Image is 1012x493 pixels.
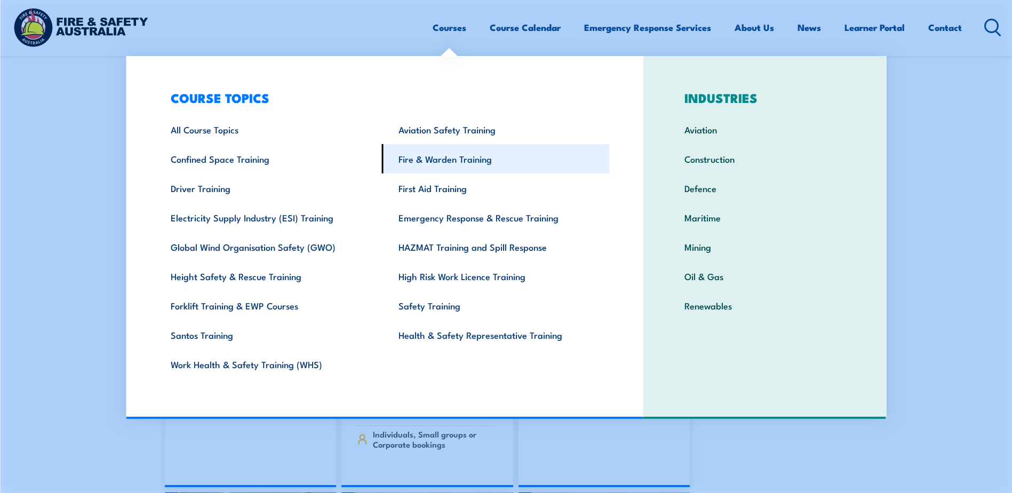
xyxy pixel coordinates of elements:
a: Renewables [668,291,862,320]
a: Aviation Safety Training [382,115,610,144]
a: Health & Safety Representative Training [382,320,610,349]
a: Fire & Warden Training [382,144,610,173]
a: Global Wind Organisation Safety (GWO) [154,232,382,261]
a: Mining [668,232,862,261]
a: Height Safety & Rescue Training [154,261,382,291]
a: Emergency Response Services [584,13,711,42]
a: Oil & Gas [668,261,862,291]
h3: INDUSTRIES [668,90,862,105]
a: Maritime [668,203,862,232]
a: Forklift Training & EWP Courses [154,291,382,320]
a: About Us [735,13,774,42]
a: Courses [433,13,466,42]
a: Aviation [668,115,862,144]
a: HAZMAT Training and Spill Response [382,232,610,261]
a: Work Health & Safety Training (WHS) [154,349,382,379]
span: Individuals, Small groups or Corporate bookings [373,429,495,449]
a: High Risk Work Licence Training [382,261,610,291]
a: Construction [668,144,862,173]
a: Driver Training [154,173,382,203]
a: Contact [928,13,962,42]
a: Electricity Supply Industry (ESI) Training [154,203,382,232]
a: Santos Training [154,320,382,349]
a: All Course Topics [154,115,382,144]
a: News [798,13,821,42]
a: Confined Space Training [154,144,382,173]
h3: COURSE TOPICS [154,90,610,105]
a: Safety Training [382,291,610,320]
a: Emergency Response & Rescue Training [382,203,610,232]
a: Learner Portal [844,13,905,42]
a: Course Calendar [490,13,561,42]
a: Defence [668,173,862,203]
a: First Aid Training [382,173,610,203]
